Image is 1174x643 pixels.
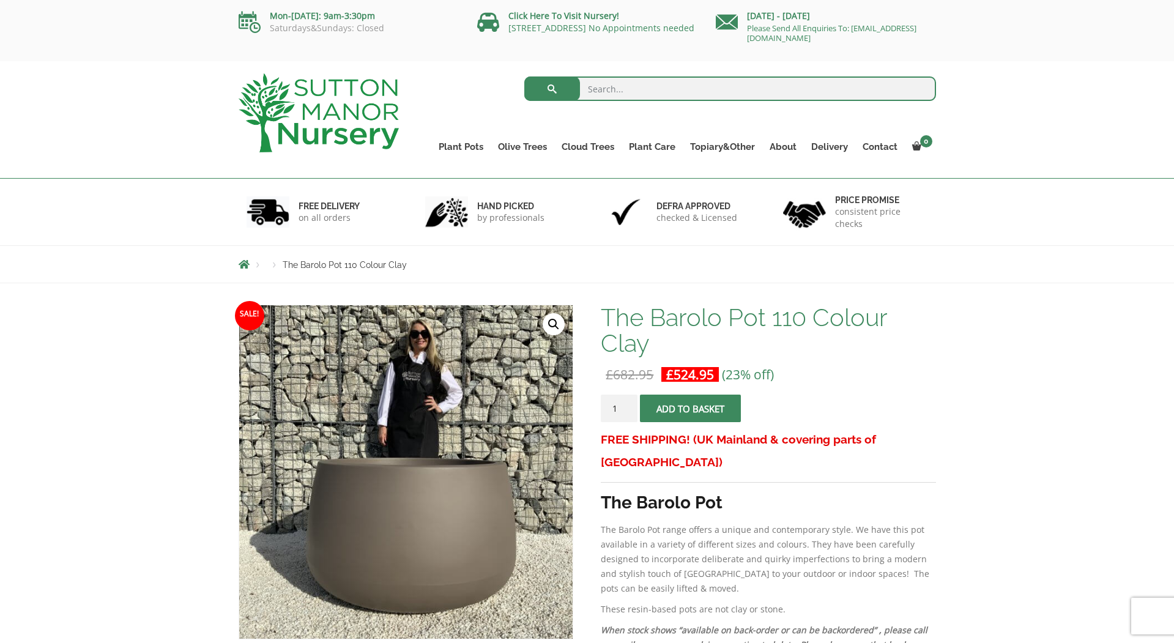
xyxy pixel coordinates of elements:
a: Plant Pots [431,138,491,155]
p: consistent price checks [835,206,928,230]
p: Mon-[DATE]: 9am-3:30pm [239,9,459,23]
img: 1.jpg [247,196,289,228]
p: checked & Licensed [656,212,737,224]
h6: hand picked [477,201,544,212]
img: 4.jpg [783,193,826,231]
input: Search... [524,76,936,101]
a: Contact [855,138,905,155]
a: 0 [905,138,936,155]
a: Plant Care [622,138,683,155]
a: Please Send All Enquiries To: [EMAIL_ADDRESS][DOMAIN_NAME] [747,23,916,43]
p: These resin-based pots are not clay or stone. [601,602,935,617]
p: Saturdays&Sundays: Closed [239,23,459,33]
p: The Barolo Pot range offers a unique and contemporary style. We have this pot available in a vari... [601,522,935,596]
h6: FREE DELIVERY [299,201,360,212]
a: Topiary&Other [683,138,762,155]
img: logo [239,73,399,152]
span: £ [666,366,674,383]
input: Product quantity [601,395,637,422]
p: [DATE] - [DATE] [716,9,936,23]
button: Add to basket [640,395,741,422]
span: 0 [920,135,932,147]
a: [STREET_ADDRESS] No Appointments needed [508,22,694,34]
h3: FREE SHIPPING! (UK Mainland & covering parts of [GEOGRAPHIC_DATA]) [601,428,935,474]
h6: Defra approved [656,201,737,212]
span: Sale! [235,301,264,330]
span: £ [606,366,613,383]
nav: Breadcrumbs [239,259,936,269]
img: 3.jpg [604,196,647,228]
img: The Barolo Pot 110 Colour Clay - IMG 8162 scaled [239,305,573,639]
strong: The Barolo Pot [601,492,723,513]
a: Delivery [804,138,855,155]
a: About [762,138,804,155]
a: Olive Trees [491,138,554,155]
bdi: 524.95 [666,366,714,383]
span: The Barolo Pot 110 Colour Clay [283,260,407,270]
bdi: 682.95 [606,366,653,383]
span: (23% off) [722,366,774,383]
img: 2.jpg [425,196,468,228]
p: on all orders [299,212,360,224]
a: Cloud Trees [554,138,622,155]
a: Click Here To Visit Nursery! [508,10,619,21]
p: by professionals [477,212,544,224]
h1: The Barolo Pot 110 Colour Clay [601,305,935,356]
h6: Price promise [835,195,928,206]
a: View full-screen image gallery [543,313,565,335]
